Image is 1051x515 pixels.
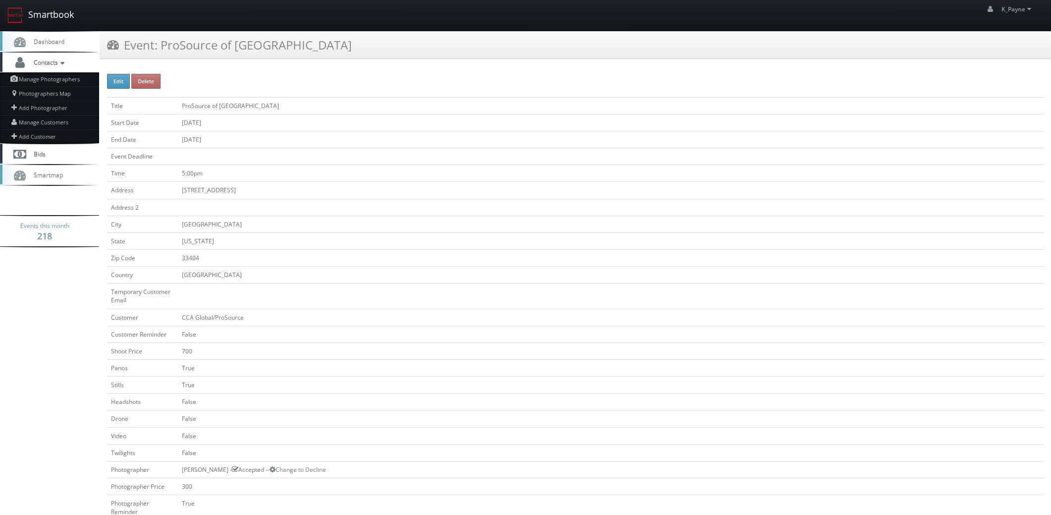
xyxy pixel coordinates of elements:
[107,182,178,199] td: Address
[107,427,178,444] td: Video
[178,410,1044,427] td: False
[178,377,1044,394] td: True
[107,216,178,232] td: City
[7,7,23,23] img: smartbook-logo.png
[178,478,1044,495] td: 300
[178,249,1044,266] td: 33404
[178,182,1044,199] td: [STREET_ADDRESS]
[131,74,161,89] button: Delete
[178,216,1044,232] td: [GEOGRAPHIC_DATA]
[29,150,46,158] span: Bids
[178,326,1044,343] td: False
[107,326,178,343] td: Customer Reminder
[178,131,1044,148] td: [DATE]
[29,37,64,46] span: Dashboard
[37,230,52,242] strong: 218
[178,309,1044,326] td: CCA Global/ProSource
[107,232,178,249] td: State
[107,359,178,376] td: Panos
[107,131,178,148] td: End Date
[20,221,69,231] span: Events this month
[1001,5,1034,13] span: K_Payne
[107,284,178,309] td: Temporary Customer Email
[107,394,178,410] td: Headshots
[107,36,352,54] h3: Event: ProSource of [GEOGRAPHIC_DATA]
[107,114,178,131] td: Start Date
[107,377,178,394] td: Stills
[107,444,178,461] td: Twilights
[29,171,63,179] span: Smartmap
[270,465,326,474] a: Change to Decline
[178,394,1044,410] td: False
[178,267,1044,284] td: [GEOGRAPHIC_DATA]
[178,343,1044,359] td: 700
[107,478,178,495] td: Photographer Price
[178,114,1044,131] td: [DATE]
[107,267,178,284] td: Country
[107,410,178,427] td: Drone
[29,58,67,66] span: Contacts
[107,309,178,326] td: Customer
[178,165,1044,182] td: 5:00pm
[178,359,1044,376] td: True
[178,427,1044,444] td: False
[107,148,178,165] td: Event Deadline
[107,199,178,216] td: Address 2
[107,343,178,359] td: Shoot Price
[178,232,1044,249] td: [US_STATE]
[178,461,1044,478] td: [PERSON_NAME] - Accepted --
[107,249,178,266] td: Zip Code
[107,461,178,478] td: Photographer
[107,165,178,182] td: Time
[107,74,130,89] button: Edit
[178,97,1044,114] td: ProSource of [GEOGRAPHIC_DATA]
[107,97,178,114] td: Title
[178,444,1044,461] td: False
